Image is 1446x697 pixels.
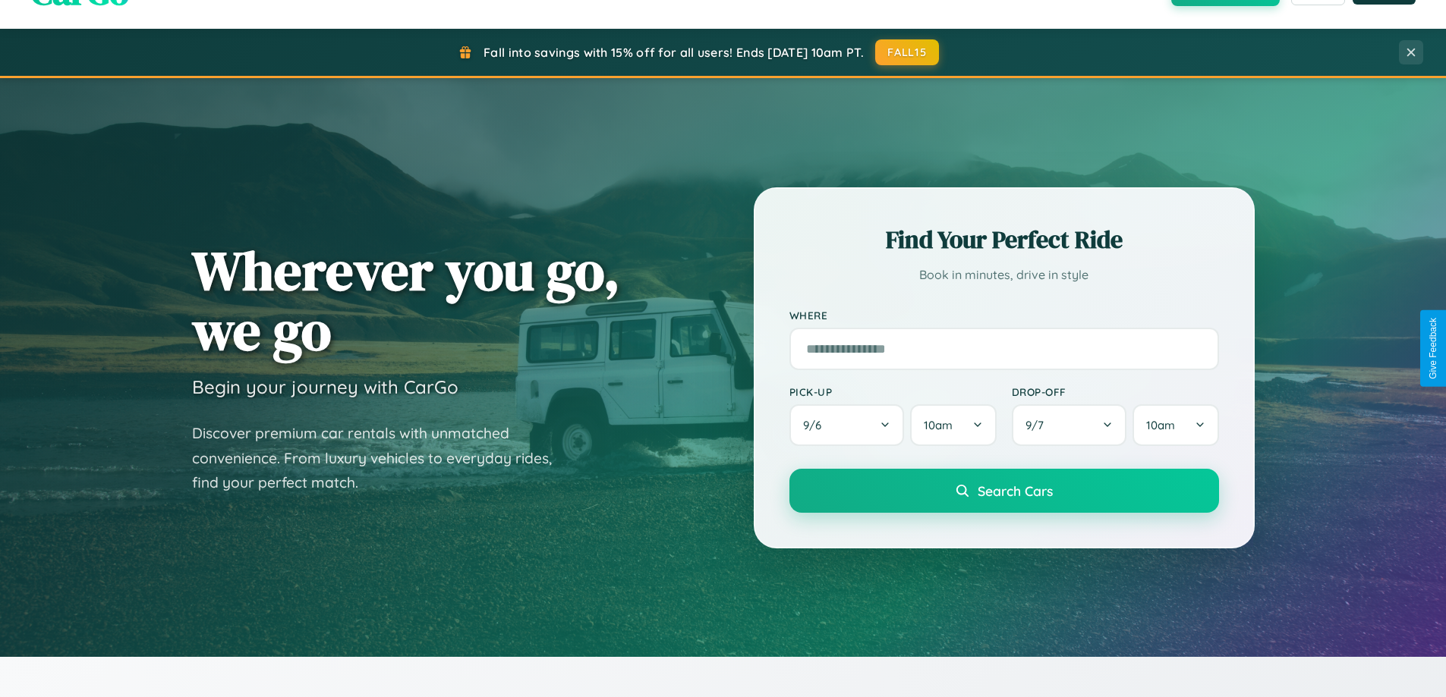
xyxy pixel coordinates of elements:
label: Drop-off [1012,385,1219,398]
button: 9/6 [789,404,905,446]
button: 9/7 [1012,404,1127,446]
button: FALL15 [875,39,939,65]
div: Give Feedback [1428,318,1438,379]
span: 9 / 6 [803,418,829,432]
button: 10am [1133,404,1218,446]
h3: Begin your journey with CarGo [192,375,458,398]
span: 9 / 7 [1025,418,1051,432]
p: Discover premium car rentals with unmatched convenience. From luxury vehicles to everyday rides, ... [192,421,572,495]
h2: Find Your Perfect Ride [789,223,1219,256]
label: Where [789,309,1219,322]
h1: Wherever you go, we go [192,240,620,360]
p: Book in minutes, drive in style [789,264,1219,286]
button: 10am [910,404,996,446]
span: 10am [1146,418,1175,432]
span: Search Cars [978,482,1053,499]
span: Fall into savings with 15% off for all users! Ends [DATE] 10am PT. [484,45,864,60]
span: 10am [924,418,953,432]
label: Pick-up [789,385,997,398]
button: Search Cars [789,469,1219,513]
